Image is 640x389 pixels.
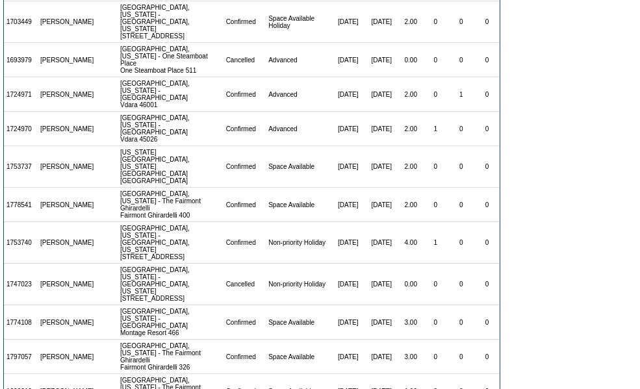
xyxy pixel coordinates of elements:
td: Non-priority Holiday [266,222,331,264]
td: 0 [423,43,448,77]
td: [DATE] [365,222,399,264]
td: 0.00 [399,264,423,305]
td: 1724970 [4,112,38,146]
td: 1797057 [4,340,38,374]
td: [DATE] [331,43,364,77]
td: Confirmed [224,340,266,374]
td: 2.00 [399,146,423,188]
td: 4.00 [399,222,423,264]
td: [DATE] [331,146,364,188]
td: 0 [474,112,500,146]
td: 0 [423,340,448,374]
td: [DATE] [331,340,364,374]
td: Advanced [266,43,331,77]
td: [DATE] [331,1,364,43]
td: Cancelled [224,264,266,305]
td: 0 [448,43,475,77]
td: 0 [474,43,500,77]
td: [GEOGRAPHIC_DATA], [US_STATE] - The Fairmont Ghirardelli Fairmont Ghirardelli 326 [118,340,224,374]
td: 0 [474,305,500,340]
td: 1693979 [4,43,38,77]
td: [GEOGRAPHIC_DATA], [US_STATE] - [GEOGRAPHIC_DATA] Vdara 45026 [118,112,224,146]
td: 2.00 [399,188,423,222]
td: [DATE] [365,340,399,374]
td: 0 [448,340,475,374]
td: 0 [448,188,475,222]
td: 1753740 [4,222,38,264]
td: [GEOGRAPHIC_DATA], [US_STATE] - [GEOGRAPHIC_DATA], [US_STATE] [STREET_ADDRESS] [118,222,224,264]
td: 0 [448,146,475,188]
td: 1 [423,222,448,264]
td: 0 [423,188,448,222]
td: 0 [448,222,475,264]
td: Space Available Holiday [266,1,331,43]
td: Confirmed [224,305,266,340]
td: 0 [423,146,448,188]
td: Space Available [266,188,331,222]
td: [DATE] [331,188,364,222]
td: 0 [423,305,448,340]
td: 1724971 [4,77,38,112]
td: [PERSON_NAME] [38,340,97,374]
td: Advanced [266,77,331,112]
td: 0 [423,1,448,43]
td: [DATE] [331,305,364,340]
td: Space Available [266,146,331,188]
td: 1774108 [4,305,38,340]
td: [GEOGRAPHIC_DATA], [US_STATE] - One Steamboat Place One Steamboat Place 511 [118,43,224,77]
td: Confirmed [224,222,266,264]
td: 0 [474,340,500,374]
td: 0 [474,146,500,188]
td: [PERSON_NAME] [38,305,97,340]
td: [PERSON_NAME] [38,1,97,43]
td: Space Available [266,340,331,374]
td: [PERSON_NAME] [38,112,97,146]
td: 1778541 [4,188,38,222]
td: Confirmed [224,188,266,222]
td: [DATE] [365,264,399,305]
td: [DATE] [365,1,399,43]
td: Cancelled [224,43,266,77]
td: 2.00 [399,112,423,146]
td: 0 [448,112,475,146]
td: 0 [448,264,475,305]
td: [DATE] [331,112,364,146]
td: [DATE] [331,222,364,264]
td: 0 [474,264,500,305]
td: [GEOGRAPHIC_DATA], [US_STATE] - The Fairmont Ghirardelli Fairmont Ghirardelli 400 [118,188,224,222]
td: 0 [474,77,500,112]
td: Confirmed [224,146,266,188]
td: [PERSON_NAME] [38,264,97,305]
td: 0.00 [399,43,423,77]
td: Non-priority Holiday [266,264,331,305]
td: 0 [474,188,500,222]
td: 1 [448,77,475,112]
td: [PERSON_NAME] [38,222,97,264]
td: [PERSON_NAME] [38,188,97,222]
td: 1747023 [4,264,38,305]
td: [DATE] [365,146,399,188]
td: 1753737 [4,146,38,188]
td: 3.00 [399,305,423,340]
td: [PERSON_NAME] [38,77,97,112]
td: [DATE] [365,43,399,77]
td: [GEOGRAPHIC_DATA], [US_STATE] - [GEOGRAPHIC_DATA] Montage Resort 466 [118,305,224,340]
td: Confirmed [224,77,266,112]
td: [DATE] [331,77,364,112]
td: Advanced [266,112,331,146]
td: 0 [423,264,448,305]
td: [DATE] [365,305,399,340]
td: 3.00 [399,340,423,374]
td: 0 [423,77,448,112]
td: [DATE] [365,188,399,222]
td: [GEOGRAPHIC_DATA], [US_STATE] - [GEOGRAPHIC_DATA], [US_STATE] [STREET_ADDRESS] [118,264,224,305]
td: 0 [448,305,475,340]
td: Confirmed [224,1,266,43]
td: Space Available [266,305,331,340]
td: 0 [448,1,475,43]
td: [DATE] [365,112,399,146]
td: 0 [474,222,500,264]
td: 1 [423,112,448,146]
td: Confirmed [224,112,266,146]
td: [GEOGRAPHIC_DATA], [US_STATE] - [GEOGRAPHIC_DATA] Vdara 46001 [118,77,224,112]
